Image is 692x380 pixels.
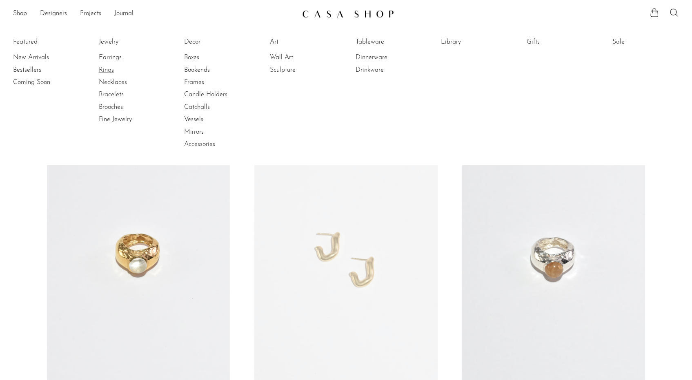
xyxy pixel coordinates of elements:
ul: Decor [184,36,245,151]
ul: Featured [13,51,74,88]
a: Necklaces [99,78,160,87]
ul: Jewelry [99,36,160,126]
a: Accessories [184,140,245,149]
a: Designers [40,9,67,19]
ul: Gifts [527,36,588,51]
ul: Art [270,36,331,76]
a: Boxes [184,53,245,62]
a: Bookends [184,66,245,75]
ul: NEW HEADER MENU [13,7,296,21]
a: Art [270,38,331,46]
nav: Desktop navigation [13,7,296,21]
a: Mirrors [184,128,245,137]
a: Earrings [99,53,160,62]
a: Tableware [356,38,417,46]
a: Candle Holders [184,90,245,99]
a: Bestsellers [13,66,74,75]
a: Fine Jewelry [99,115,160,124]
a: Dinnerware [356,53,417,62]
a: Shop [13,9,27,19]
a: Library [441,38,502,46]
a: Brooches [99,103,160,112]
ul: Tableware [356,36,417,76]
a: Decor [184,38,245,46]
a: Wall Art [270,53,331,62]
ul: Sale [612,36,674,51]
a: Jewelry [99,38,160,46]
a: Vessels [184,115,245,124]
a: Frames [184,78,245,87]
a: Rings [99,66,160,75]
a: Drinkware [356,66,417,75]
a: New Arrivals [13,53,74,62]
a: Coming Soon [13,78,74,87]
a: Catchalls [184,103,245,112]
a: Sculpture [270,66,331,75]
ul: Library [441,36,502,51]
a: Gifts [527,38,588,46]
a: Journal [114,9,134,19]
a: Sale [612,38,674,46]
a: Bracelets [99,90,160,99]
a: Projects [80,9,101,19]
